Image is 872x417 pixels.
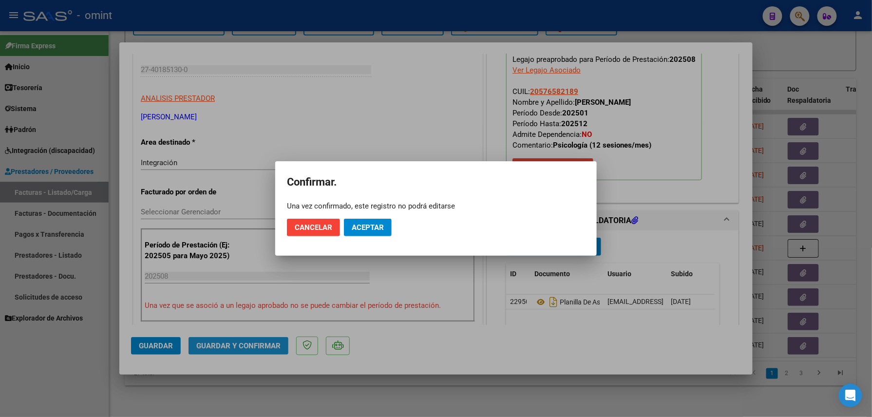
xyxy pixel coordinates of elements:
button: Cancelar [287,219,340,236]
span: Aceptar [352,223,384,232]
button: Aceptar [344,219,392,236]
span: Cancelar [295,223,332,232]
div: Una vez confirmado, este registro no podrá editarse [287,201,585,211]
div: Open Intercom Messenger [839,384,862,407]
h2: Confirmar. [287,173,585,191]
